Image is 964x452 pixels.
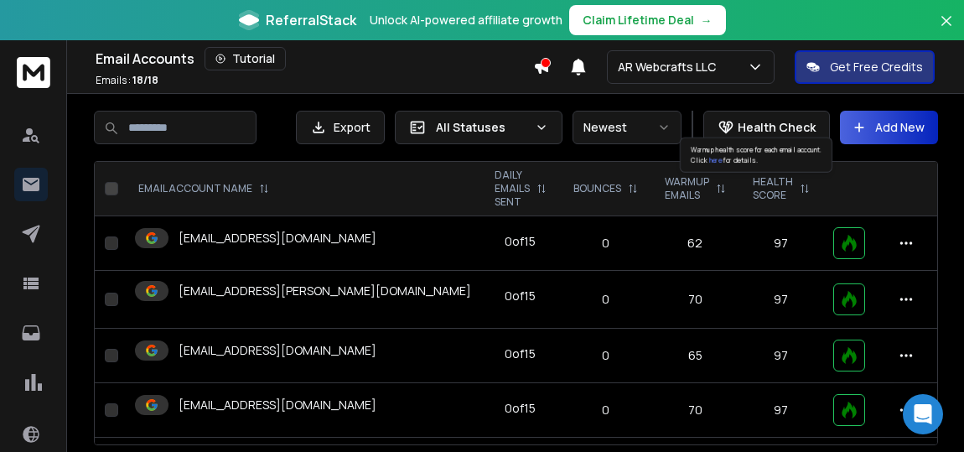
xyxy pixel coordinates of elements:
[618,59,723,75] p: AR Webcrafts LLC
[739,329,823,383] td: 97
[96,74,158,87] p: Emails :
[570,347,641,364] p: 0
[570,291,641,308] p: 0
[795,50,935,84] button: Get Free Credits
[703,111,830,144] button: Health Check
[132,73,158,87] span: 18 / 18
[179,283,471,299] p: [EMAIL_ADDRESS][PERSON_NAME][DOMAIN_NAME]
[651,329,739,383] td: 65
[665,175,709,202] p: WARMUP EMAILS
[903,394,943,434] div: Open Intercom Messenger
[840,111,938,144] button: Add New
[495,169,530,209] p: DAILY EMAILS SENT
[96,47,533,70] div: Email Accounts
[709,155,722,164] a: here
[179,342,376,359] p: [EMAIL_ADDRESS][DOMAIN_NAME]
[436,119,528,136] p: All Statuses
[570,402,641,418] p: 0
[739,216,823,271] td: 97
[505,345,536,362] div: 0 of 15
[651,271,739,329] td: 70
[651,383,739,438] td: 70
[179,397,376,413] p: [EMAIL_ADDRESS][DOMAIN_NAME]
[935,10,957,50] button: Close banner
[830,59,923,75] p: Get Free Credits
[738,119,816,136] p: Health Check
[505,400,536,417] div: 0 of 15
[205,47,286,70] button: Tutorial
[651,216,739,271] td: 62
[573,182,621,195] p: BOUNCES
[179,230,376,247] p: [EMAIL_ADDRESS][DOMAIN_NAME]
[266,10,356,30] span: ReferralStack
[739,383,823,438] td: 97
[739,271,823,329] td: 97
[138,182,269,195] div: EMAIL ACCOUNT NAME
[570,235,641,252] p: 0
[753,175,793,202] p: HEALTH SCORE
[296,111,385,144] button: Export
[505,288,536,304] div: 0 of 15
[569,5,726,35] button: Claim Lifetime Deal→
[505,233,536,250] div: 0 of 15
[691,145,821,164] span: Warmup health score for each email account. Click for details.
[370,12,562,29] p: Unlock AI-powered affiliate growth
[573,111,682,144] button: Newest
[701,12,713,29] span: →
